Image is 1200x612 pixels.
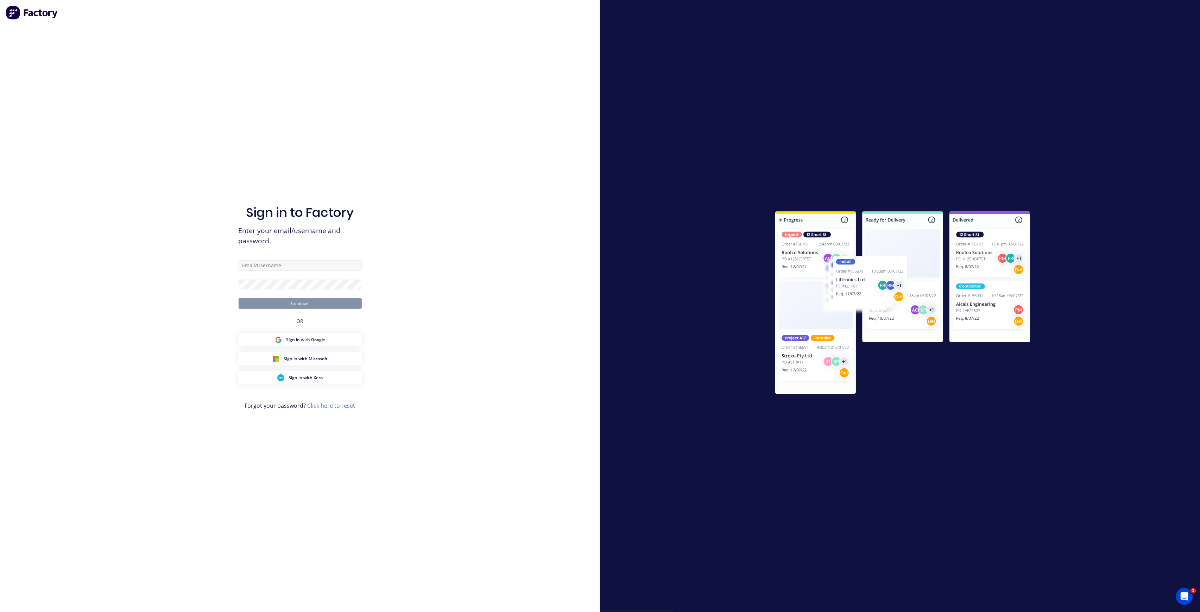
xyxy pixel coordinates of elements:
input: Email/Username [239,260,362,271]
span: Sign in with Google [286,337,325,343]
h1: Sign in to Factory [246,205,354,220]
span: Sign in with Xero [289,375,323,381]
span: Forgot your password? [245,401,355,410]
span: Enter your email/username and password. [239,226,362,246]
img: Factory [6,6,58,20]
img: Google Sign in [275,336,282,343]
img: Xero Sign in [277,374,284,381]
button: Xero Sign inSign in with Xero [239,371,362,385]
div: OR [297,309,304,333]
img: Sign in [760,197,1046,411]
img: Microsoft Sign in [272,355,279,362]
button: Google Sign inSign in with Google [239,333,362,346]
button: Microsoft Sign inSign in with Microsoft [239,352,362,366]
a: Click here to reset [308,402,355,410]
span: Sign in with Microsoft [284,356,328,362]
iframe: Intercom live chat [1176,588,1193,605]
span: 1 [1190,588,1196,594]
button: Continue [239,298,362,309]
